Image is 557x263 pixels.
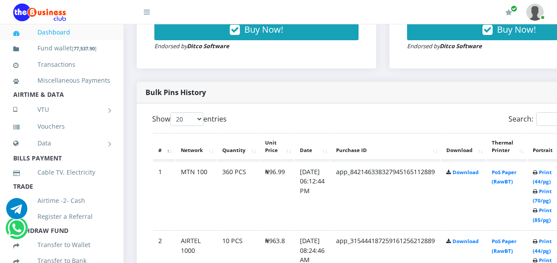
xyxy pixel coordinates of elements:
strong: Ditco Software [187,42,229,50]
a: PoS Paper (RawBT) [492,169,516,185]
td: MTN 100 [176,161,216,230]
a: Dashboard [13,22,110,42]
th: Unit Price: activate to sort column ascending [260,133,294,160]
th: Date: activate to sort column ascending [295,133,330,160]
td: [DATE] 06:12:44 PM [295,161,330,230]
small: [ ] [72,45,97,52]
th: Download: activate to sort column ascending [441,133,486,160]
th: Thermal Printer: activate to sort column ascending [486,133,527,160]
a: Download [452,169,478,175]
td: 1 [153,161,175,230]
small: Endorsed by [407,42,482,50]
a: Print (70/pg) [533,188,552,204]
b: 77,537.90 [74,45,95,52]
label: Show entries [152,112,227,126]
a: Airtime -2- Cash [13,191,110,211]
a: Transactions [13,54,110,75]
img: Logo [13,4,66,21]
td: ₦96.99 [260,161,294,230]
a: Data [13,132,110,154]
strong: Bulk Pins History [146,88,206,97]
strong: Ditco Software [440,42,482,50]
a: Print (44/pg) [533,169,552,185]
a: Chat for support [6,205,27,219]
a: Vouchers [13,116,110,137]
button: Buy Now! [154,19,359,40]
th: Network: activate to sort column ascending [176,133,216,160]
a: Register a Referral [13,206,110,227]
a: Download [452,238,478,244]
th: Quantity: activate to sort column ascending [217,133,259,160]
td: 360 PCS [217,161,259,230]
a: Transfer to Wallet [13,235,110,255]
span: Buy Now! [497,23,536,35]
select: Showentries [170,112,203,126]
a: Chat for support [7,224,26,239]
th: Purchase ID: activate to sort column ascending [331,133,440,160]
a: Print (44/pg) [533,238,552,254]
img: User [526,4,544,21]
i: Renew/Upgrade Subscription [505,9,512,16]
a: PoS Paper (RawBT) [492,238,516,254]
a: Print (85/pg) [533,207,552,223]
small: Endorsed by [154,42,229,50]
td: app_842146338327945165112889 [331,161,440,230]
a: Cable TV, Electricity [13,162,110,183]
a: VTU [13,99,110,121]
span: Buy Now! [244,23,283,35]
th: #: activate to sort column descending [153,133,175,160]
span: Renew/Upgrade Subscription [511,5,517,12]
a: Miscellaneous Payments [13,70,110,91]
a: Fund wallet[77,537.90] [13,38,110,59]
